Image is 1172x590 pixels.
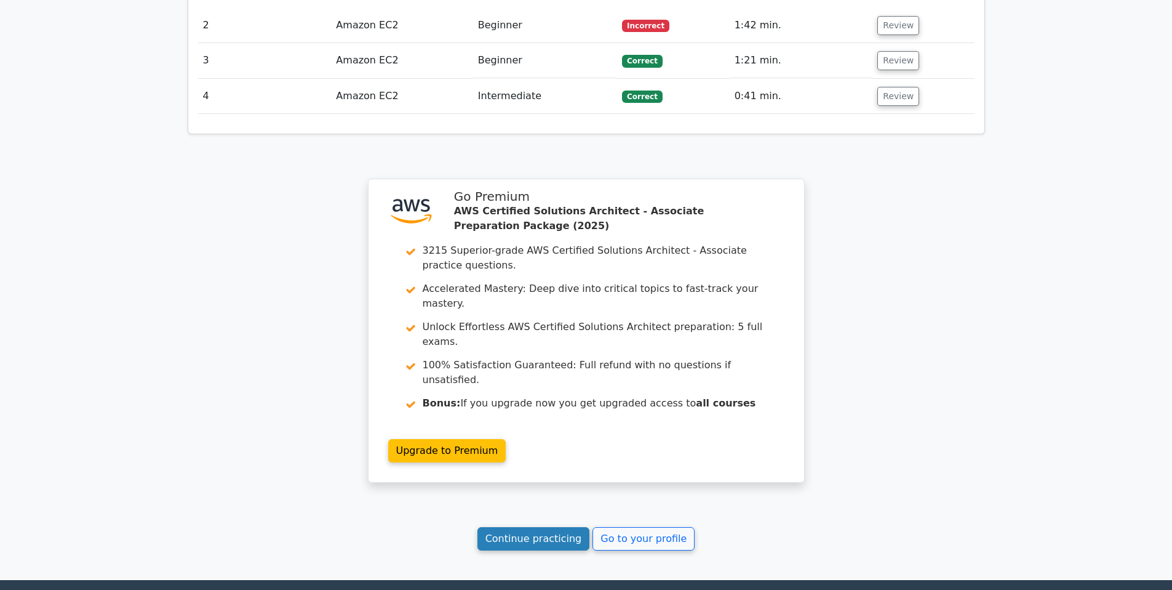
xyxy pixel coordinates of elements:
span: Correct [622,91,662,103]
button: Review [877,87,919,106]
td: Amazon EC2 [331,8,472,43]
a: Continue practicing [477,527,590,551]
td: Amazon EC2 [331,79,472,114]
td: 2 [198,8,332,43]
td: 4 [198,79,332,114]
button: Review [877,51,919,70]
td: Amazon EC2 [331,43,472,78]
td: Beginner [473,43,617,78]
td: Intermediate [473,79,617,114]
a: Go to your profile [592,527,695,551]
td: 1:21 min. [730,43,873,78]
a: Upgrade to Premium [388,439,506,463]
span: Correct [622,55,662,67]
button: Review [877,16,919,35]
span: Incorrect [622,20,669,32]
td: 3 [198,43,332,78]
td: Beginner [473,8,617,43]
td: 1:42 min. [730,8,873,43]
td: 0:41 min. [730,79,873,114]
